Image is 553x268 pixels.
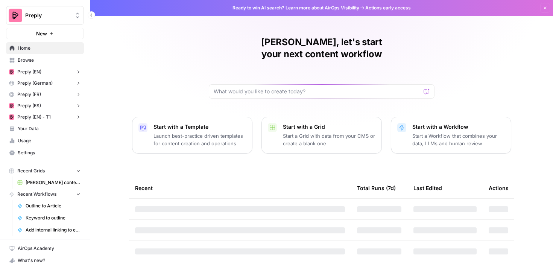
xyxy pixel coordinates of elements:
span: Recent Grids [17,167,45,174]
button: Preply (EN) - T1 [6,111,84,123]
a: Usage [6,135,84,147]
a: Home [6,42,84,54]
button: New [6,28,84,39]
button: Preply (FR) [6,89,84,100]
span: Browse [18,57,81,64]
span: AirOps Academy [18,245,81,252]
input: What would you like to create today? [214,88,421,95]
button: Preply (German) [6,78,84,89]
a: Keyword to outline [14,212,84,224]
button: Workspace: Preply [6,6,84,25]
p: Start with a Grid [283,123,375,131]
span: New [36,30,47,37]
span: Usage [18,137,81,144]
div: What's new? [6,255,84,266]
a: AirOps Academy [6,242,84,254]
span: Preply (ES) [17,102,41,109]
a: Browse [6,54,84,66]
span: Recent Workflows [17,191,56,198]
button: Start with a GridStart a Grid with data from your CMS or create a blank one [261,117,382,154]
button: Recent Workflows [6,189,84,200]
span: Preply (EN) [17,69,41,75]
button: Preply (ES) [6,100,84,111]
button: Recent Grids [6,165,84,177]
span: [PERSON_NAME] content interlinking test - new content [26,179,81,186]
span: Ready to win AI search? about AirOps Visibility [232,5,359,11]
p: Start with a Template [153,123,246,131]
p: Start a Workflow that combines your data, LLMs and human review [412,132,505,147]
span: Your Data [18,125,81,132]
img: mhz6d65ffplwgtj76gcfkrq5icux [9,69,14,75]
a: Outline to Article [14,200,84,212]
p: Start with a Workflow [412,123,505,131]
h1: [PERSON_NAME], let's start your next content workflow [209,36,434,60]
p: Launch best-practice driven templates for content creation and operations [153,132,246,147]
img: Preply Logo [9,9,22,22]
a: [PERSON_NAME] content interlinking test - new content [14,177,84,189]
span: Home [18,45,81,52]
span: Keyword to outline [26,215,81,221]
div: Total Runs (7d) [357,178,396,198]
span: Outline to Article [26,203,81,209]
img: mhz6d65ffplwgtj76gcfkrq5icux [9,103,14,108]
span: Settings [18,149,81,156]
span: Add internal linking to existing articles [26,227,81,233]
span: Preply (EN) - T1 [17,114,51,120]
button: Start with a TemplateLaunch best-practice driven templates for content creation and operations [132,117,252,154]
div: Last Edited [413,178,442,198]
span: Preply [25,12,71,19]
span: Actions early access [365,5,411,11]
span: Preply (FR) [17,91,41,98]
p: Start a Grid with data from your CMS or create a blank one [283,132,375,147]
div: Recent [135,178,345,198]
img: mhz6d65ffplwgtj76gcfkrq5icux [9,114,14,120]
a: Your Data [6,123,84,135]
a: Add internal linking to existing articles [14,224,84,236]
span: Preply (German) [17,80,53,87]
a: Learn more [286,5,310,11]
a: Settings [6,147,84,159]
button: Start with a WorkflowStart a Workflow that combines your data, LLMs and human review [391,117,511,154]
button: What's new? [6,254,84,266]
button: Preply (EN) [6,66,84,78]
div: Actions [489,178,509,198]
